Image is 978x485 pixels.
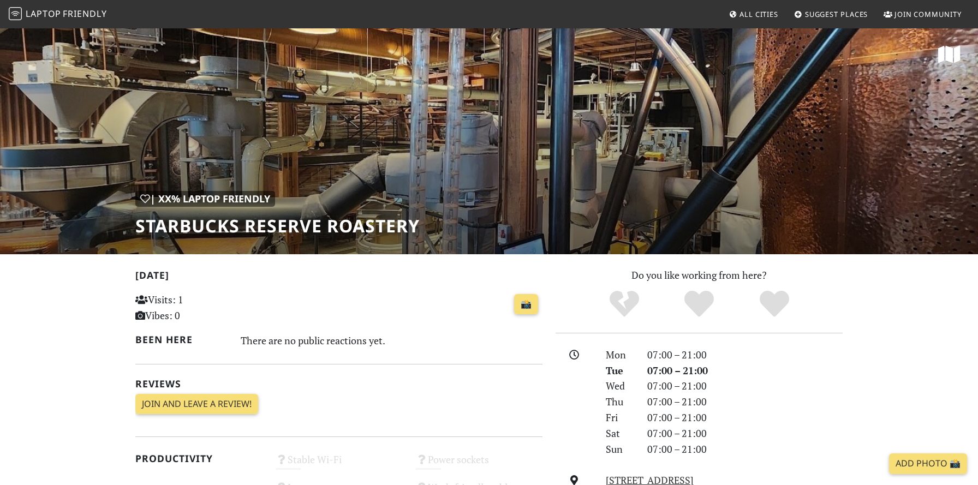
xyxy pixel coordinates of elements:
a: 📸 [514,294,538,315]
div: 07:00 – 21:00 [641,363,849,379]
h2: [DATE] [135,270,542,285]
a: All Cities [724,4,783,24]
div: | XX% Laptop Friendly [135,191,275,207]
div: Sat [599,426,641,441]
div: There are no public reactions yet. [241,332,543,349]
div: Definitely! [737,289,812,319]
div: 07:00 – 21:00 [641,441,849,457]
a: Join Community [879,4,966,24]
a: Join and leave a review! [135,394,258,415]
div: Stable Wi-Fi [269,451,409,478]
p: Visits: 1 Vibes: 0 [135,292,263,324]
div: Mon [599,347,641,363]
div: Fri [599,410,641,426]
div: Power sockets [409,451,549,478]
div: 07:00 – 21:00 [641,394,849,410]
div: Thu [599,394,641,410]
div: Wed [599,378,641,394]
span: Laptop [26,8,61,20]
div: 07:00 – 21:00 [641,347,849,363]
div: Tue [599,363,641,379]
h1: Starbucks Reserve Roastery [135,215,420,236]
span: Friendly [63,8,106,20]
h2: Reviews [135,378,542,390]
div: 07:00 – 21:00 [641,410,849,426]
h2: Been here [135,334,228,345]
h2: Productivity [135,453,263,464]
img: LaptopFriendly [9,7,22,20]
a: Add Photo 📸 [889,453,967,474]
a: LaptopFriendly LaptopFriendly [9,5,107,24]
span: Suggest Places [805,9,868,19]
div: 07:00 – 21:00 [641,378,849,394]
div: 07:00 – 21:00 [641,426,849,441]
div: Sun [599,441,641,457]
div: No [587,289,662,319]
a: Suggest Places [790,4,873,24]
p: Do you like working from here? [556,267,843,283]
span: All Cities [740,9,778,19]
div: Yes [661,289,737,319]
span: Join Community [894,9,962,19]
